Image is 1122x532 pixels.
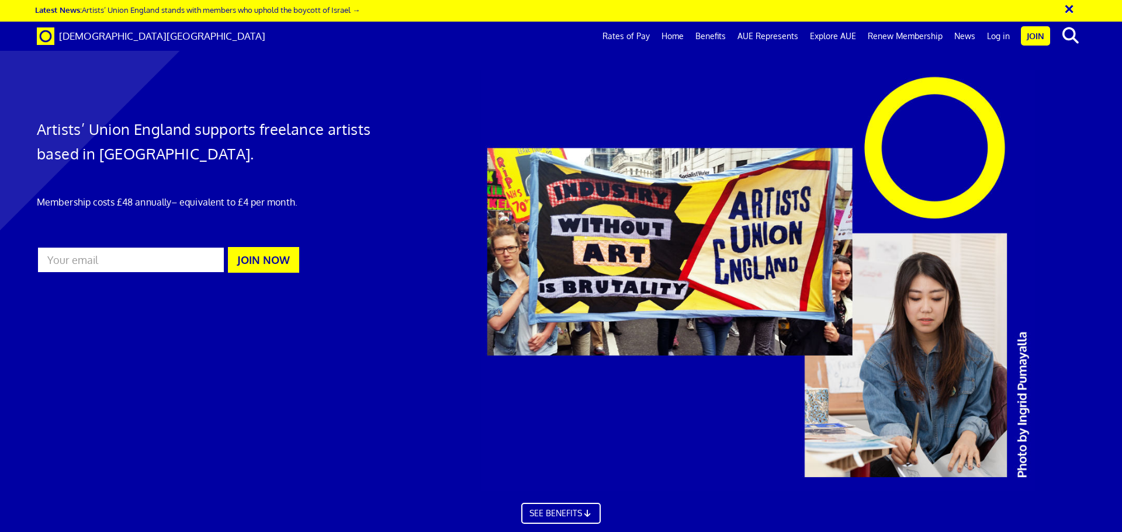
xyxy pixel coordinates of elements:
span: [DEMOGRAPHIC_DATA][GEOGRAPHIC_DATA] [59,30,265,42]
a: Join [1021,26,1050,46]
a: Rates of Pay [597,22,656,51]
input: Your email [37,246,225,273]
button: JOIN NOW [228,247,299,273]
a: AUE Represents [732,22,804,51]
strong: Latest News: [35,5,82,15]
a: Explore AUE [804,22,862,51]
button: search [1052,23,1088,48]
p: Membership costs £48 annually – equivalent to £4 per month. [37,195,375,209]
a: Brand [DEMOGRAPHIC_DATA][GEOGRAPHIC_DATA] [28,22,274,51]
a: Latest News:Artists’ Union England stands with members who uphold the boycott of Israel → [35,5,360,15]
a: SEE BENEFITS [521,503,601,524]
a: Home [656,22,690,51]
a: Log in [981,22,1016,51]
a: News [948,22,981,51]
a: Renew Membership [862,22,948,51]
h1: Artists’ Union England supports freelance artists based in [GEOGRAPHIC_DATA]. [37,117,375,166]
a: Benefits [690,22,732,51]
